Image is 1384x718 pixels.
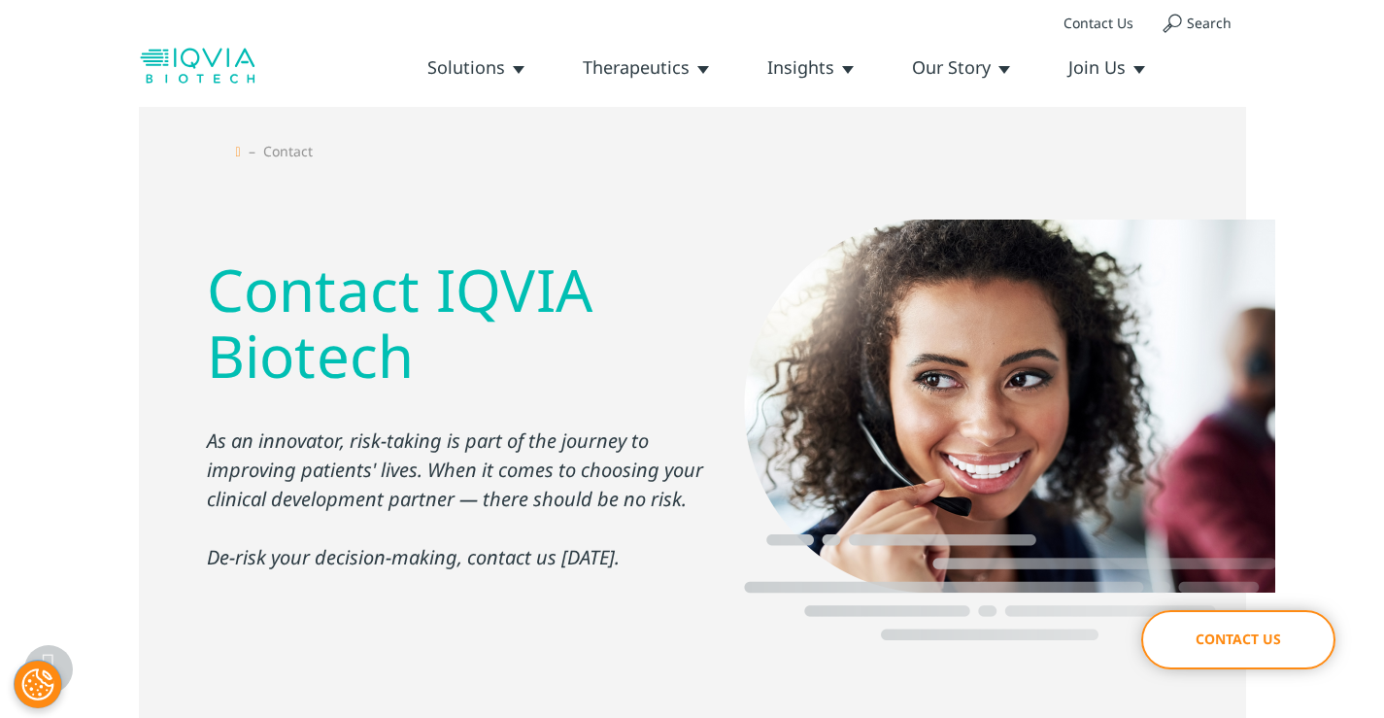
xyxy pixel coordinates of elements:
[1068,55,1145,79] a: Join Us
[767,55,854,79] a: Insights
[1141,610,1335,669] a: Contact Us
[14,660,62,708] button: Cookies Settings
[912,55,1010,79] a: Our Story
[263,142,313,160] h1: Contact
[139,46,255,85] img: biotech-logo.svg
[207,256,716,389] h2: Contact IQVIA Biotech
[427,55,524,79] a: Solutions
[207,543,716,572] p: De-risk your decision-making, contact us [DATE].
[207,427,716,543] p: As an innovator, risk-taking is part of the journey to improving patients' lives. When it comes t...
[1163,14,1182,33] img: search.svg
[583,55,709,79] a: Therapeutics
